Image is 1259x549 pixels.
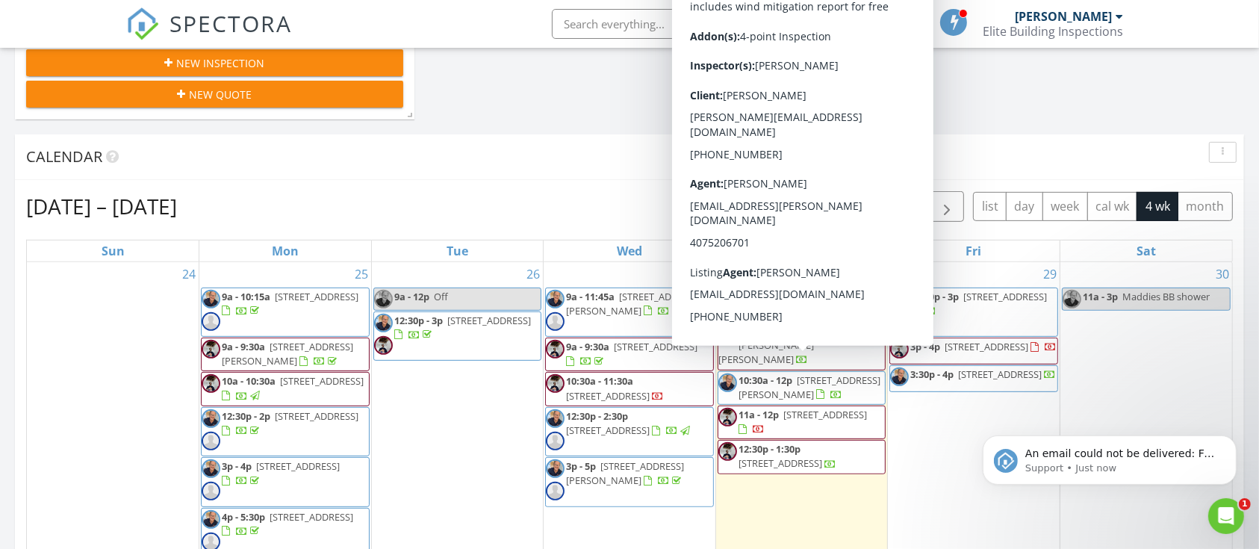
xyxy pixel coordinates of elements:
[718,324,737,343] img: 449c47976f244a14a2a42ff3df556231.jpeg
[546,374,565,393] img: 449c47976f244a14a2a42ff3df556231.jpeg
[566,389,650,403] span: [STREET_ADDRESS]
[546,409,565,428] img: action_shot_2.jpg
[352,262,371,286] a: Go to August 25, 2025
[394,314,531,341] a: 12:30p - 3p [STREET_ADDRESS]
[177,55,265,71] span: New Inspection
[1134,241,1159,261] a: Saturday
[895,191,930,222] button: Previous
[739,373,792,387] span: 10:30a - 12p
[374,290,393,308] img: action_shot_2.jpg
[201,407,370,456] a: 12:30p - 2p [STREET_ADDRESS]
[1015,9,1112,24] div: [PERSON_NAME]
[963,290,1047,303] span: [STREET_ADDRESS]
[718,324,880,366] span: [STREET_ADDRESS][PERSON_NAME][PERSON_NAME]
[783,408,867,421] span: [STREET_ADDRESS]
[1178,192,1233,221] button: month
[72,7,119,19] h1: Support
[374,314,393,332] img: action_shot_2.jpg
[910,290,959,303] span: 12:30p - 3p
[222,459,252,473] span: 3p - 4p
[546,290,565,308] img: action_shot_2.jpg
[10,6,38,34] button: go back
[24,131,194,146] span: Click here to view the email.
[280,374,364,388] span: [STREET_ADDRESS]
[24,145,233,174] div: For more information, view
[202,290,220,308] img: action_shot_2.jpg
[566,340,697,367] a: 9a - 9:30a [STREET_ADDRESS]
[566,290,703,317] span: [STREET_ADDRESS][PERSON_NAME]
[13,391,286,417] textarea: Message…
[545,372,714,406] a: 10:30a - 11:30a [STREET_ADDRESS]
[718,442,737,461] img: 449c47976f244a14a2a42ff3df556231.jpeg
[566,459,596,473] span: 3p - 5p
[1087,192,1138,221] button: cal wk
[202,409,220,428] img: action_shot_2.jpg
[546,340,565,359] img: 449c47976f244a14a2a42ff3df556231.jpeg
[72,19,139,34] p: Active 2h ago
[983,24,1123,39] div: Elite Building Inspections
[374,336,393,355] img: 449c47976f244a14a2a42ff3df556231.jpeg
[890,290,909,308] img: action_shot_2.jpg
[201,338,370,371] a: 9a - 9:30a [STREET_ADDRESS][PERSON_NAME]
[26,81,403,108] button: New Quote
[222,340,353,367] a: 9a - 9:30a [STREET_ADDRESS][PERSON_NAME]
[889,288,1058,337] a: 12:30p - 3p [STREET_ADDRESS]
[202,432,220,450] img: default-user-f0147aede5fd5fa78ca7ade42f37bd4542148d508eef1c3d3ea960f66861d68b.jpg
[275,409,358,423] span: [STREET_ADDRESS]
[546,432,565,450] img: default-user-f0147aede5fd5fa78ca7ade42f37bd4542148d508eef1c3d3ea960f66861d68b.jpg
[566,459,684,487] a: 3p - 5p [STREET_ADDRESS][PERSON_NAME]
[945,340,1028,353] span: [STREET_ADDRESS]
[222,510,353,538] a: 4p - 5:30p [STREET_ADDRESS]
[256,459,340,473] span: [STREET_ADDRESS]
[973,192,1007,221] button: list
[201,372,370,406] a: 10a - 10:30a [STREET_ADDRESS]
[718,288,886,321] a: 9a - 10a [STREET_ADDRESS]
[1040,262,1060,286] a: Go to August 29, 2025
[718,408,737,427] img: 449c47976f244a14a2a42ff3df556231.jpeg
[71,423,83,435] button: Upload attachment
[718,324,880,366] a: 10a - 10:30a [STREET_ADDRESS][PERSON_NAME][PERSON_NAME]
[566,374,633,388] span: 10:30a - 11:30a
[614,241,645,261] a: Wednesday
[24,186,109,195] div: Support • Just now
[222,340,265,353] span: 9a - 9:30a
[739,442,801,456] span: 12:30p - 1:30p
[47,423,59,435] button: Gif picker
[739,373,880,401] a: 10:30a - 12p [STREET_ADDRESS][PERSON_NAME]
[545,457,714,506] a: 3p - 5p [STREET_ADDRESS][PERSON_NAME]
[222,459,340,487] a: 3p - 4p [STREET_ADDRESS]
[394,314,443,327] span: 12:30p - 3p
[546,312,565,331] img: default-user-f0147aede5fd5fa78ca7ade42f37bd4542148d508eef1c3d3ea960f66861d68b.jpg
[890,367,909,386] img: action_shot_2.jpg
[1006,192,1043,221] button: day
[566,374,664,402] a: 10:30a - 11:30a [STREET_ADDRESS]
[99,241,128,261] a: Sunday
[1042,192,1088,221] button: week
[566,290,615,303] span: 9a - 11:45a
[126,7,159,40] img: The Best Home Inspection Software - Spectora
[566,424,650,437] span: [STREET_ADDRESS]
[889,365,1058,392] a: 3:30p - 4p [STREET_ADDRESS]
[910,367,954,381] span: 3:30p - 4p
[545,407,714,456] a: 12:30p - 2:30p [STREET_ADDRESS]
[552,9,851,39] input: Search everything...
[1137,192,1178,221] button: 4 wk
[523,262,543,286] a: Go to August 26, 2025
[202,340,220,359] img: 449c47976f244a14a2a42ff3df556231.jpeg
[890,312,909,331] img: 449c47976f244a14a2a42ff3df556231.jpeg
[170,7,292,39] span: SPECTORA
[394,290,429,303] span: 9a - 12p
[545,338,714,371] a: 9a - 9:30a [STREET_ADDRESS]
[12,102,245,183] div: An email could not be delivered:Click here to view the email.For more information, viewWhy emails...
[256,417,280,441] button: Send a message…
[26,191,177,221] h2: [DATE] – [DATE]
[910,290,1047,317] a: 12:30p - 3p [STREET_ADDRESS]
[222,374,276,388] span: 10a - 10:30a
[910,367,1056,381] a: 3:30p - 4p [STREET_ADDRESS]
[566,290,703,317] a: 9a - 11:45a [STREET_ADDRESS][PERSON_NAME]
[201,457,370,506] a: 3p - 4p [STREET_ADDRESS]
[1239,498,1251,510] span: 1
[26,49,403,76] button: New Inspection
[958,367,1042,381] span: [STREET_ADDRESS]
